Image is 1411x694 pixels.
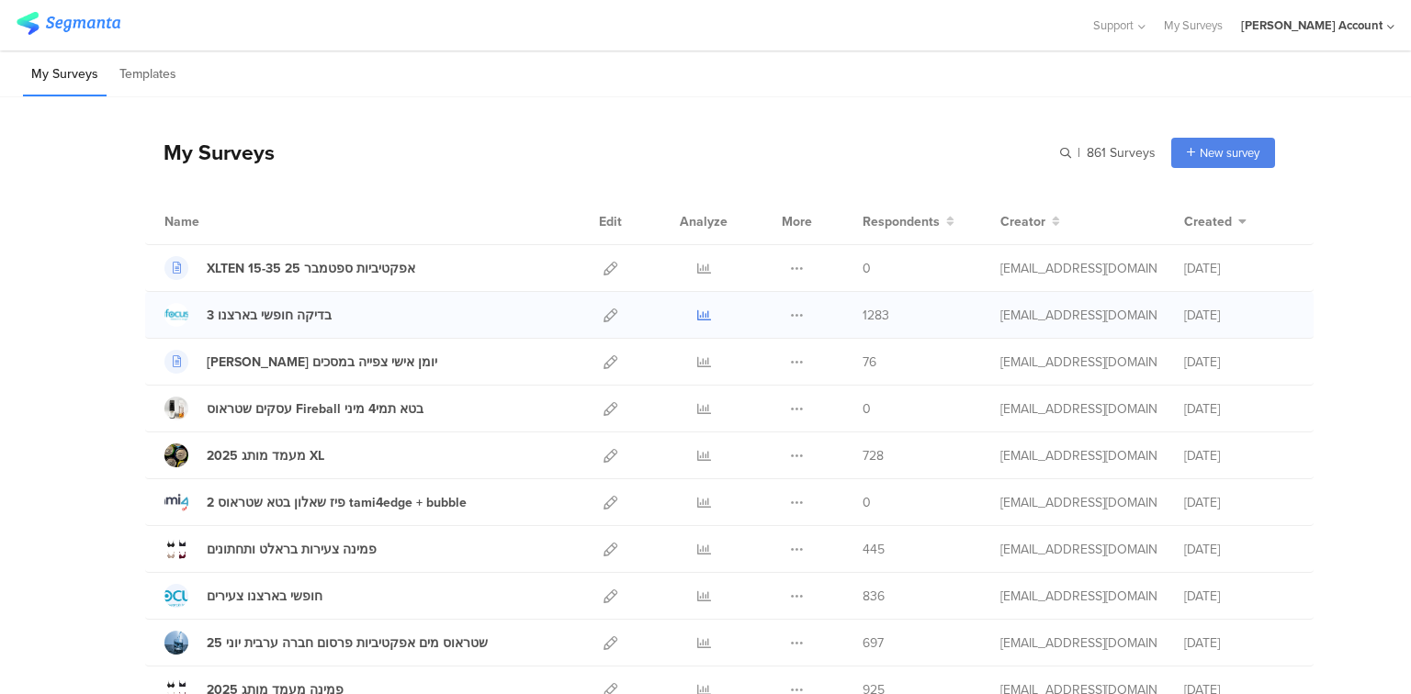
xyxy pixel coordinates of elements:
div: פמינה צעירות בראלט ותחתונים [207,540,377,559]
div: שטראוס מים אפקטיביות פרסום חברה ערבית יוני 25 [207,633,488,653]
div: [DATE] [1184,587,1294,606]
div: Edit [591,198,630,244]
div: XLTEN 15-35 אפקטיביות ספטמבר 25 [207,259,415,278]
span: Creator [1000,212,1045,231]
button: Respondents [863,212,954,231]
div: [DATE] [1184,306,1294,325]
div: More [777,198,817,244]
div: [DATE] [1184,633,1294,653]
div: [DATE] [1184,446,1294,465]
div: Analyze [676,198,731,244]
button: Creator [1000,212,1060,231]
span: Created [1184,212,1232,231]
div: odelya@ifocus-r.com [1000,446,1157,465]
div: odelya@ifocus-r.com [1000,633,1157,653]
span: 728 [863,446,884,465]
a: [PERSON_NAME] יומן אישי צפייה במסכים [164,350,437,374]
div: Name [164,212,275,231]
div: 2025 מעמד מותג XL [207,446,324,465]
a: 2 פיז שאלון בטא שטראוס tami4edge + bubble [164,490,467,514]
div: [DATE] [1184,399,1294,419]
div: My Surveys [145,137,275,168]
span: 836 [863,587,885,606]
span: 0 [863,399,871,419]
span: 0 [863,259,871,278]
span: | [1075,143,1083,162]
li: Templates [111,53,185,96]
div: [DATE] [1184,353,1294,372]
div: odelya@ifocus-r.com [1000,259,1157,278]
span: New survey [1200,144,1259,162]
div: odelya@ifocus-r.com [1000,399,1157,419]
div: odelya@ifocus-r.com [1000,540,1157,559]
span: Respondents [863,212,940,231]
div: odelya@ifocus-r.com [1000,587,1157,606]
span: 697 [863,633,884,653]
span: 861 Surveys [1087,143,1156,162]
a: 2025 מעמד מותג XL [164,443,324,467]
div: [DATE] [1184,540,1294,559]
div: שמיר שאלון יומן אישי צפייה במסכים [207,353,437,372]
li: My Surveys [23,53,107,96]
div: odelya@ifocus-r.com [1000,493,1157,512]
div: חופשי בארצנו צעירים [207,587,322,606]
span: 0 [863,493,871,512]
button: Created [1184,212,1247,231]
div: 3 בדיקה חופשי בארצנו [207,306,332,325]
div: [DATE] [1184,493,1294,512]
span: Support [1093,17,1134,34]
a: עסקים שטראוס Fireball בטא תמי4 מיני [164,397,423,420]
div: עסקים שטראוס Fireball בטא תמי4 מיני [207,399,423,419]
span: 76 [863,353,876,372]
a: 3 בדיקה חופשי בארצנו [164,303,332,327]
div: odelya@ifocus-r.com [1000,353,1157,372]
div: odelya@ifocus-r.com [1000,306,1157,325]
img: segmanta logo [17,12,120,35]
a: שטראוס מים אפקטיביות פרסום חברה ערבית יוני 25 [164,631,488,655]
a: חופשי בארצנו צעירים [164,584,322,608]
div: 2 פיז שאלון בטא שטראוס tami4edge + bubble [207,493,467,512]
div: [PERSON_NAME] Account [1241,17,1383,34]
span: 445 [863,540,885,559]
span: 1283 [863,306,889,325]
a: פמינה צעירות בראלט ותחתונים [164,537,377,561]
div: [DATE] [1184,259,1294,278]
a: XLTEN 15-35 אפקטיביות ספטמבר 25 [164,256,415,280]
